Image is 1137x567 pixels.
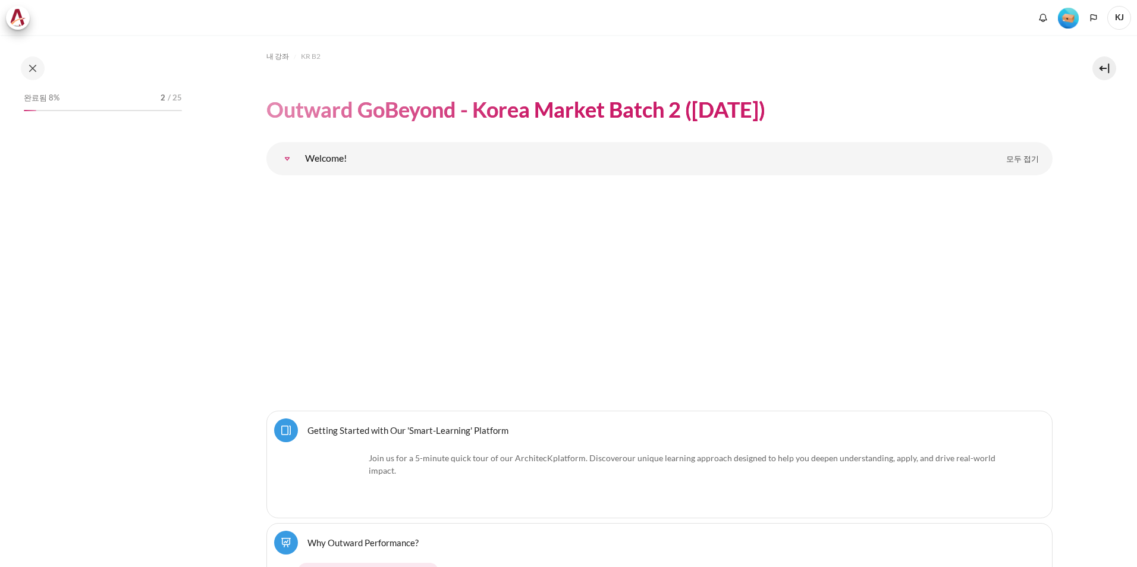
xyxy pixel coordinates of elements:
[997,149,1048,169] a: 모두 접기
[10,9,26,27] img: Architeck
[24,92,59,104] span: 완료됨 8%
[369,453,995,475] span: .
[301,49,321,64] a: KR B2
[266,49,289,64] a: 내 강좌
[1058,8,1079,29] img: Level #1
[24,110,36,111] div: 8%
[307,424,508,436] a: Getting Started with Our 'Smart-Learning' Platform
[1107,6,1131,30] span: KJ
[6,6,36,30] a: Architeck Architeck
[307,537,419,548] a: Why Outward Performance?
[266,47,1053,66] nav: 내비게이션 바
[1058,7,1079,29] div: Level #1
[1085,9,1103,27] button: Languages
[275,147,299,171] a: Welcome!
[1006,153,1039,165] span: 모두 접기
[168,92,182,104] span: / 25
[266,96,765,124] h1: Outward GoBeyond - Korea Market Batch 2 ([DATE])
[161,92,165,104] span: 2
[305,452,365,511] img: platform logo
[266,51,289,62] span: 내 강좌
[1053,7,1083,29] a: Level #1
[369,453,995,475] span: our unique learning approach designed to help you deepen understanding, apply, and drive real-wor...
[1107,6,1131,30] a: 사용자 메뉴
[305,452,1014,477] p: Join us for a 5-minute quick tour of our ArchitecK platform. Discover
[1034,9,1052,27] div: Show notification window with no new notifications
[301,51,321,62] span: KR B2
